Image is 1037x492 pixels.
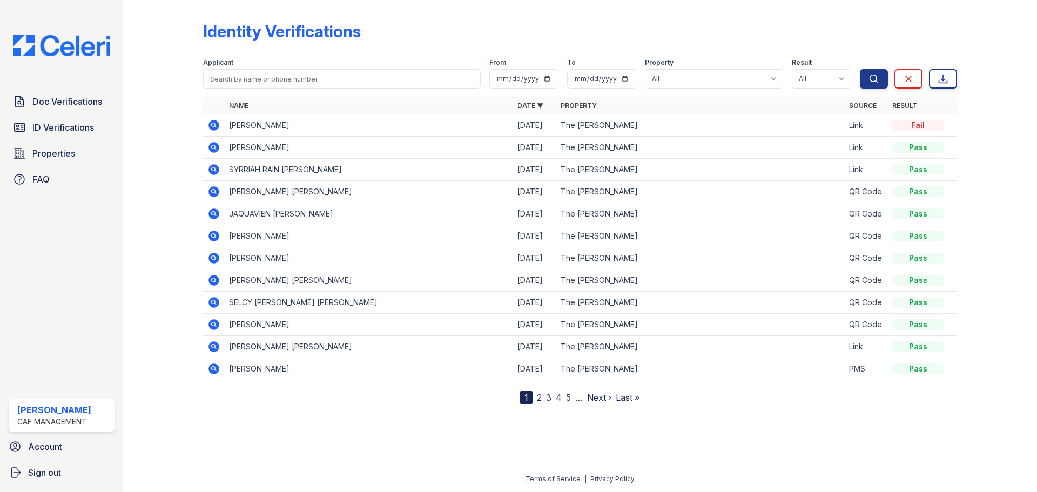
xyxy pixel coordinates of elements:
[556,392,562,403] a: 4
[9,117,115,138] a: ID Verifications
[556,358,845,380] td: The [PERSON_NAME]
[567,58,576,67] label: To
[9,143,115,164] a: Properties
[892,297,944,308] div: Pass
[517,102,543,110] a: Date ▼
[225,137,513,159] td: [PERSON_NAME]
[645,58,674,67] label: Property
[556,292,845,314] td: The [PERSON_NAME]
[845,137,888,159] td: Link
[892,341,944,352] div: Pass
[513,292,556,314] td: [DATE]
[225,159,513,181] td: SYRRIAH RAIN [PERSON_NAME]
[556,247,845,269] td: The [PERSON_NAME]
[892,164,944,175] div: Pass
[584,475,587,483] div: |
[845,247,888,269] td: QR Code
[537,392,542,403] a: 2
[892,208,944,219] div: Pass
[513,181,556,203] td: [DATE]
[845,269,888,292] td: QR Code
[32,95,102,108] span: Doc Verifications
[566,392,571,403] a: 5
[892,142,944,153] div: Pass
[892,253,944,264] div: Pass
[845,292,888,314] td: QR Code
[556,159,845,181] td: The [PERSON_NAME]
[892,102,918,110] a: Result
[575,391,583,404] span: …
[225,181,513,203] td: [PERSON_NAME] [PERSON_NAME]
[892,120,944,131] div: Fail
[556,181,845,203] td: The [PERSON_NAME]
[845,314,888,336] td: QR Code
[845,203,888,225] td: QR Code
[32,173,50,186] span: FAQ
[556,269,845,292] td: The [PERSON_NAME]
[520,391,533,404] div: 1
[556,336,845,358] td: The [PERSON_NAME]
[845,336,888,358] td: Link
[556,137,845,159] td: The [PERSON_NAME]
[32,121,94,134] span: ID Verifications
[616,392,639,403] a: Last »
[28,440,62,453] span: Account
[892,186,944,197] div: Pass
[203,69,481,89] input: Search by name or phone number
[225,314,513,336] td: [PERSON_NAME]
[513,336,556,358] td: [DATE]
[556,314,845,336] td: The [PERSON_NAME]
[845,181,888,203] td: QR Code
[892,275,944,286] div: Pass
[203,58,233,67] label: Applicant
[587,392,611,403] a: Next ›
[225,269,513,292] td: [PERSON_NAME] [PERSON_NAME]
[556,225,845,247] td: The [PERSON_NAME]
[4,462,119,483] a: Sign out
[845,225,888,247] td: QR Code
[225,336,513,358] td: [PERSON_NAME] [PERSON_NAME]
[845,358,888,380] td: PMS
[590,475,635,483] a: Privacy Policy
[561,102,597,110] a: Property
[513,159,556,181] td: [DATE]
[792,58,812,67] label: Result
[225,114,513,137] td: [PERSON_NAME]
[32,147,75,160] span: Properties
[4,436,119,457] a: Account
[513,114,556,137] td: [DATE]
[225,358,513,380] td: [PERSON_NAME]
[513,225,556,247] td: [DATE]
[225,203,513,225] td: JAQUAVIEN [PERSON_NAME]
[225,292,513,314] td: SELCY [PERSON_NAME] [PERSON_NAME]
[203,22,361,41] div: Identity Verifications
[17,416,91,427] div: CAF Management
[513,269,556,292] td: [DATE]
[845,114,888,137] td: Link
[4,35,119,56] img: CE_Logo_Blue-a8612792a0a2168367f1c8372b55b34899dd931a85d93a1a3d3e32e68fde9ad4.png
[229,102,248,110] a: Name
[513,314,556,336] td: [DATE]
[845,159,888,181] td: Link
[546,392,551,403] a: 3
[513,203,556,225] td: [DATE]
[513,247,556,269] td: [DATE]
[28,466,61,479] span: Sign out
[9,169,115,190] a: FAQ
[849,102,877,110] a: Source
[892,319,944,330] div: Pass
[526,475,581,483] a: Terms of Service
[513,358,556,380] td: [DATE]
[489,58,506,67] label: From
[892,363,944,374] div: Pass
[556,114,845,137] td: The [PERSON_NAME]
[892,231,944,241] div: Pass
[225,247,513,269] td: [PERSON_NAME]
[556,203,845,225] td: The [PERSON_NAME]
[9,91,115,112] a: Doc Verifications
[17,403,91,416] div: [PERSON_NAME]
[513,137,556,159] td: [DATE]
[225,225,513,247] td: [PERSON_NAME]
